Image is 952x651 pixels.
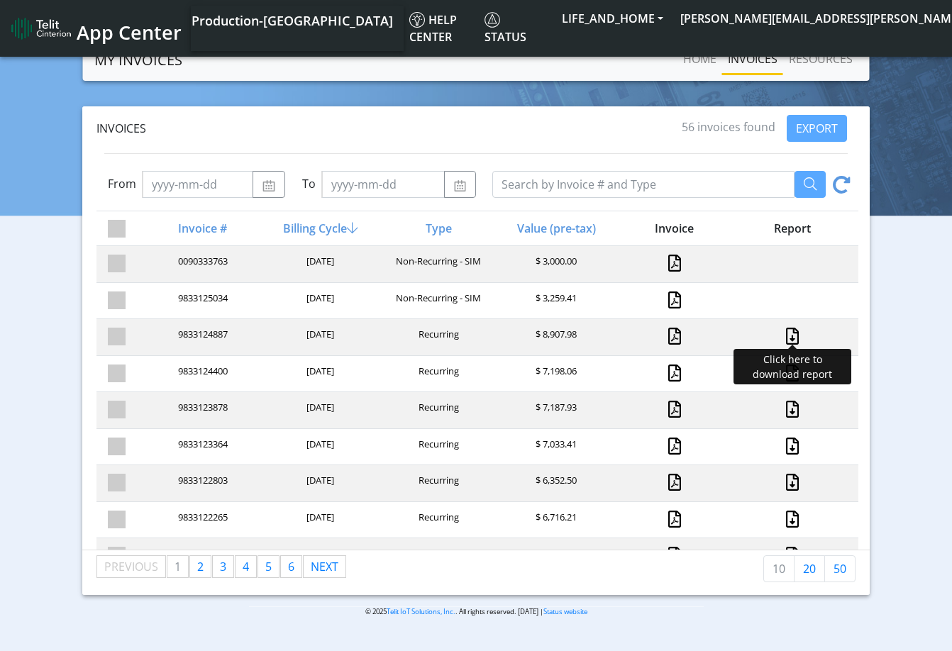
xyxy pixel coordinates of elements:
[492,171,795,198] input: Search by Invoice # and Type
[732,220,850,237] div: Report
[260,474,378,493] div: [DATE]
[260,255,378,274] div: [DATE]
[722,45,783,73] a: INVOICES
[260,365,378,384] div: [DATE]
[143,365,260,384] div: 9833124400
[453,180,467,191] img: calendar.svg
[479,6,553,51] a: Status
[260,511,378,530] div: [DATE]
[265,559,272,574] span: 5
[496,291,614,311] div: $ 3,259.41
[824,555,856,582] a: 50
[496,547,614,566] div: $ 5,491.40
[378,255,496,274] div: Non-Recurring - SIM
[143,547,260,566] div: 9833121745
[143,291,260,311] div: 9833125034
[496,328,614,347] div: $ 8,907.98
[260,220,378,237] div: Billing Cycle
[378,291,496,311] div: Non-Recurring - SIM
[378,328,496,347] div: Recurring
[143,255,260,274] div: 0090333763
[175,559,181,574] span: 1
[496,401,614,420] div: $ 7,187.93
[11,13,179,44] a: App Center
[302,175,316,192] label: To
[260,438,378,457] div: [DATE]
[496,255,614,274] div: $ 3,000.00
[409,12,425,28] img: knowledge.svg
[143,328,260,347] div: 9833124887
[143,220,260,237] div: Invoice #
[496,438,614,457] div: $ 7,033.41
[485,12,500,28] img: status.svg
[143,438,260,457] div: 9833123364
[108,175,136,192] label: From
[243,559,249,574] span: 4
[787,115,847,142] button: EXPORT
[553,6,672,31] button: LIFE_AND_HOME
[321,171,445,198] input: yyyy-mm-dd
[496,474,614,493] div: $ 6,352.50
[260,291,378,311] div: [DATE]
[496,365,614,384] div: $ 7,198.06
[496,220,614,237] div: Value (pre-tax)
[260,547,378,566] div: [DATE]
[262,180,275,191] img: calendar.svg
[378,438,496,457] div: Recurring
[378,365,496,384] div: Recurring
[96,555,347,578] ul: Pagination
[191,6,392,34] a: Your current platform instance
[77,19,182,45] span: App Center
[378,401,496,420] div: Recurring
[682,119,775,135] span: 56 invoices found
[677,45,722,73] a: Home
[94,46,182,74] a: MY INVOICES
[378,474,496,493] div: Recurring
[304,556,345,577] a: Next page
[496,511,614,530] div: $ 6,716.21
[543,607,587,616] a: Status website
[143,511,260,530] div: 9833122265
[197,559,204,574] span: 2
[404,6,479,51] a: Help center
[614,220,732,237] div: Invoice
[220,559,226,574] span: 3
[794,555,825,582] a: 20
[104,559,158,574] span: Previous
[143,401,260,420] div: 9833123878
[96,121,146,136] span: Invoices
[249,606,704,617] p: © 2025 . All rights reserved. [DATE] |
[378,220,496,237] div: Type
[485,12,526,45] span: Status
[192,12,393,29] span: Production-[GEOGRAPHIC_DATA]
[143,474,260,493] div: 9833122803
[387,607,455,616] a: Telit IoT Solutions, Inc.
[11,17,71,40] img: logo-telit-cinterion-gw-new.png
[260,401,378,420] div: [DATE]
[378,511,496,530] div: Recurring
[260,328,378,347] div: [DATE]
[378,547,496,566] div: Recurring
[783,45,858,73] a: RESOURCES
[409,12,457,45] span: Help center
[734,349,851,384] div: Click here to download report
[288,559,294,574] span: 6
[142,171,253,198] input: yyyy-mm-dd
